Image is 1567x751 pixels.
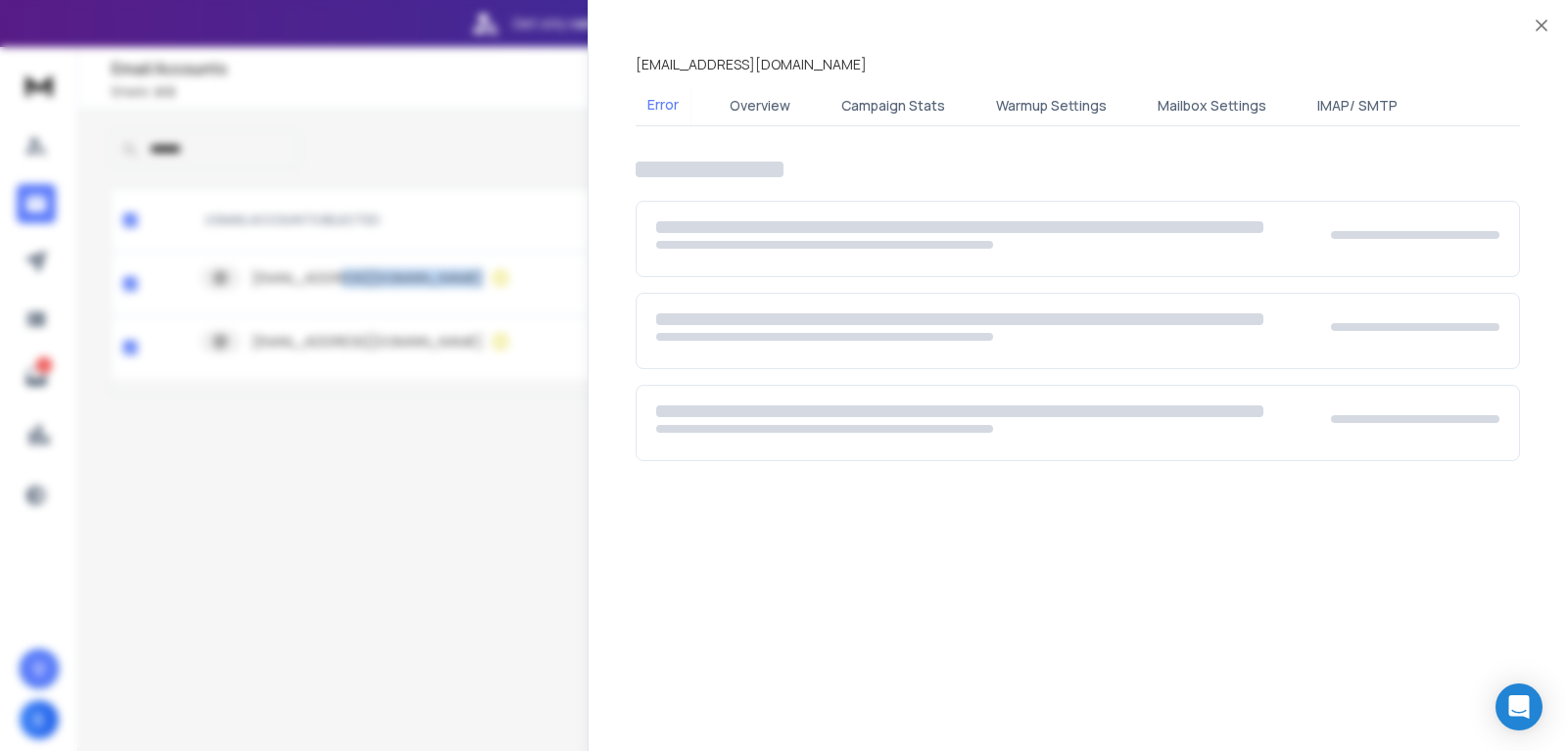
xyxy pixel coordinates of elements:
div: Open Intercom Messenger [1496,683,1543,730]
p: [EMAIL_ADDRESS][DOMAIN_NAME] [636,55,867,74]
button: Overview [718,84,802,127]
button: Error [636,83,690,128]
button: Warmup Settings [984,84,1118,127]
button: Campaign Stats [830,84,957,127]
button: IMAP/ SMTP [1306,84,1409,127]
button: Mailbox Settings [1146,84,1278,127]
